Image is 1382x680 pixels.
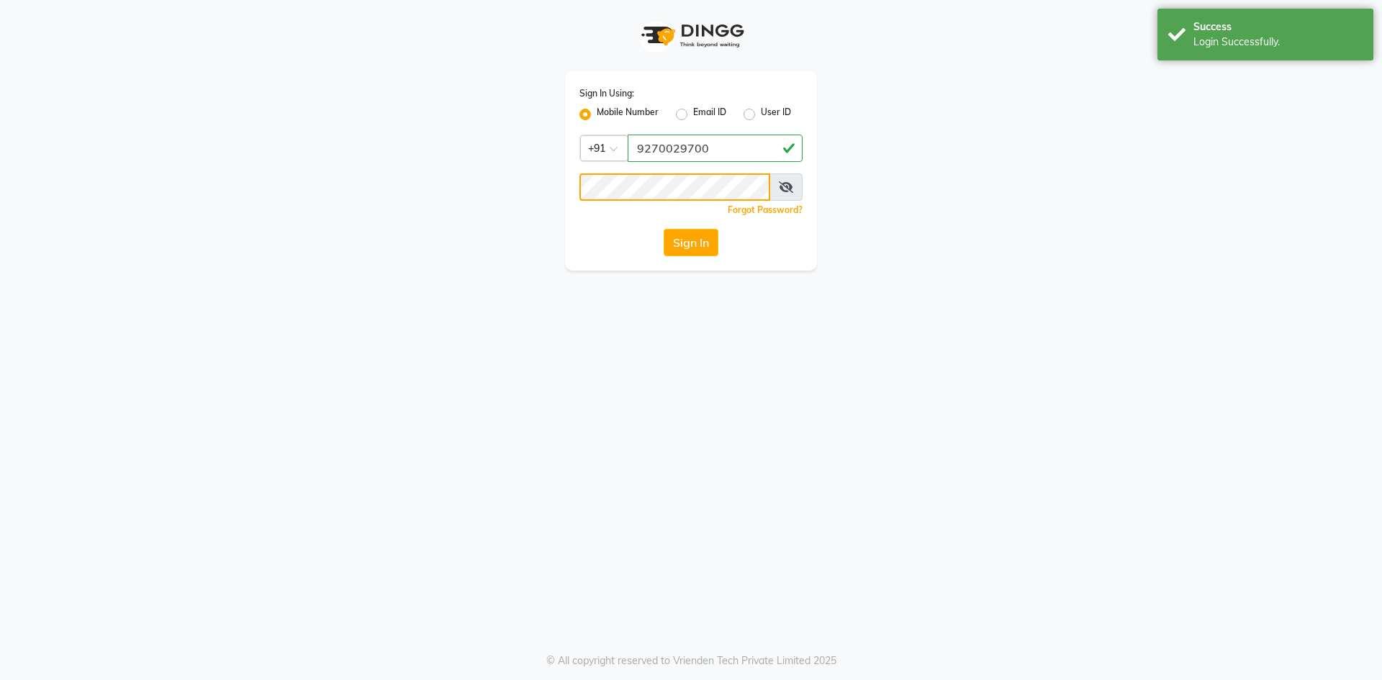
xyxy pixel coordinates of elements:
label: User ID [761,106,791,123]
label: Email ID [693,106,726,123]
label: Sign In Using: [579,87,634,100]
div: Success [1193,19,1363,35]
input: Username [579,173,770,201]
div: Login Successfully. [1193,35,1363,50]
input: Username [628,135,803,162]
img: logo1.svg [633,14,749,57]
label: Mobile Number [597,106,659,123]
a: Forgot Password? [728,204,803,215]
button: Sign In [664,229,718,256]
